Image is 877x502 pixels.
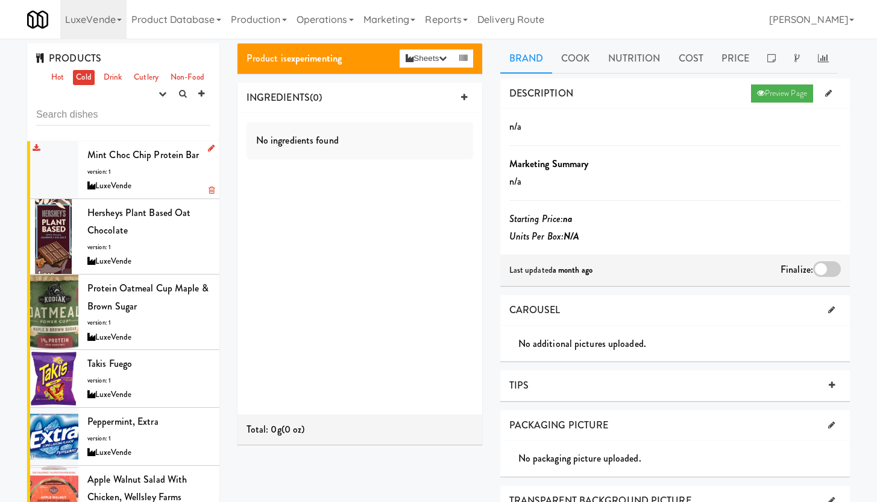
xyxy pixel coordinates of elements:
[400,49,453,68] button: Sheets
[509,173,841,191] p: n/a
[87,387,210,402] div: LuxeVende
[509,157,589,171] b: Marketing Summary
[247,122,473,159] div: No ingredients found
[509,303,561,317] span: CAROUSEL
[247,91,310,104] span: INGREDIENTS
[168,70,207,85] a: Non-Food
[247,422,281,436] span: Total: 0g
[781,262,813,276] span: Finalize:
[509,264,593,276] span: Last updated
[712,43,759,74] a: Price
[87,376,111,385] span: version: 1
[553,264,593,276] b: a month ago
[87,357,132,370] span: Takis Fuego
[101,70,125,85] a: Drink
[87,206,190,238] span: Hersheys Plant Based Oat Chocolate
[131,70,162,85] a: Cutlery
[509,86,573,100] span: DESCRIPTION
[281,422,305,436] span: (0 oz)
[87,179,210,194] div: LuxeVende
[518,335,850,353] div: No additional pictures uploaded.
[509,229,580,243] i: Units Per Box:
[287,51,342,65] b: experimenting
[751,84,813,103] a: Preview Page
[73,70,94,85] a: Cold
[27,199,219,275] li: Hersheys Plant Based Oat Chocolateversion: 1LuxeVende
[87,148,200,162] span: Mint Choc Chip Protein Bar
[509,118,841,136] p: n/a
[87,281,209,313] span: Protein Oatmeal Cup Maple & Brown Sugar
[310,91,322,104] span: (0)
[87,254,210,269] div: LuxeVende
[48,70,67,85] a: Hot
[87,445,210,460] div: LuxeVende
[87,318,111,327] span: version: 1
[87,330,210,345] div: LuxeVende
[563,212,573,226] b: na
[509,418,609,432] span: PACKAGING PICTURE
[87,167,111,176] span: version: 1
[27,275,219,350] li: Protein Oatmeal Cup Maple & Brown Sugarversion: 1LuxeVende
[247,51,342,65] span: Product is
[552,43,599,74] a: Cook
[27,408,219,466] li: Peppermint, Extraversion: 1LuxeVende
[36,103,210,125] input: Search dishes
[87,434,111,443] span: version: 1
[509,378,529,392] span: TIPS
[518,450,850,468] div: No packaging picture uploaded.
[87,243,111,252] span: version: 1
[599,43,670,74] a: Nutrition
[27,9,48,30] img: Micromart
[27,141,219,199] li: Mint Choc Chip Protein Barversion: 1LuxeVende
[509,212,573,226] i: Starting Price:
[564,229,579,243] b: N/A
[87,415,159,428] span: Peppermint, Extra
[36,51,101,65] span: PRODUCTS
[670,43,712,74] a: Cost
[27,350,219,408] li: Takis Fuegoversion: 1LuxeVende
[500,43,553,74] a: Brand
